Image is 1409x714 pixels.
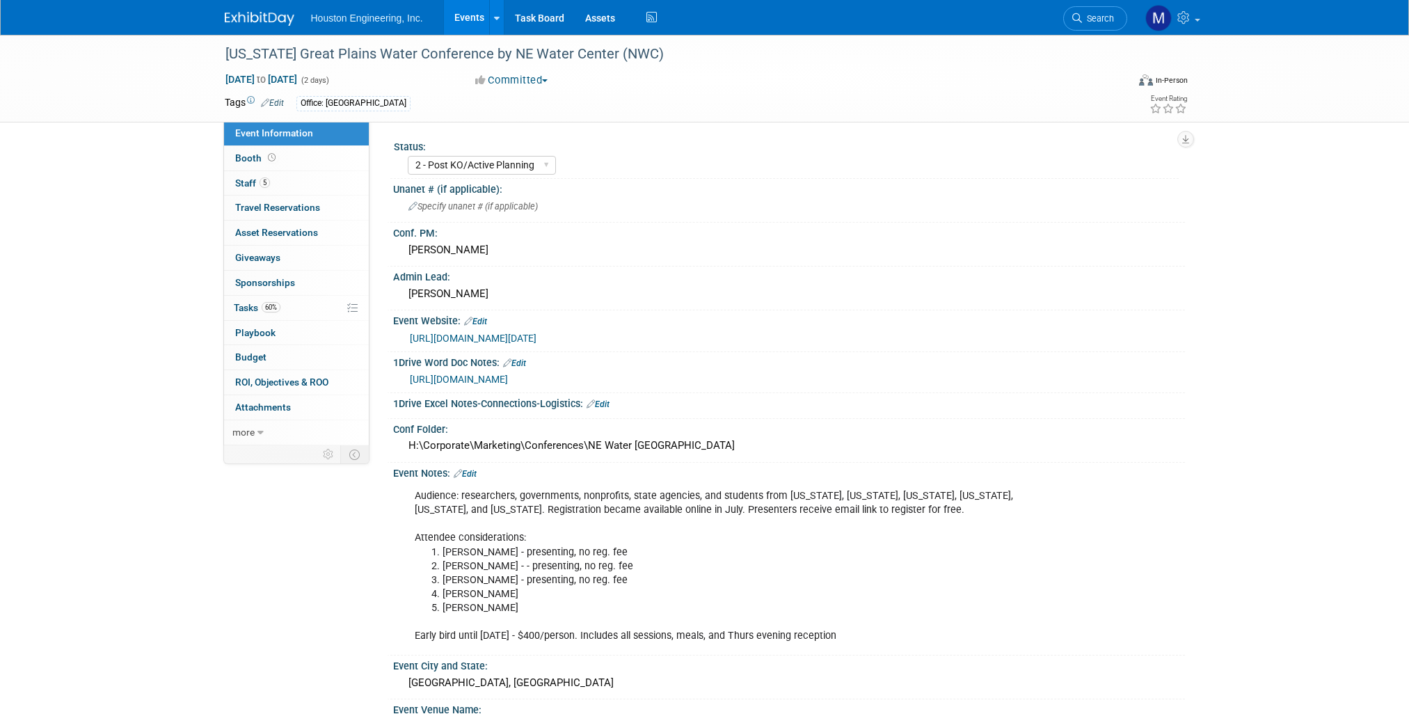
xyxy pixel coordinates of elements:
li: [PERSON_NAME] - presenting, no reg. fee [443,546,1024,560]
div: Admin Lead: [393,267,1185,284]
a: Sponsorships [224,271,369,295]
img: Format-Inperson.png [1139,74,1153,86]
div: H:\Corporate\Marketing\Conferences\NE Water [GEOGRAPHIC_DATA] [404,435,1175,457]
span: Playbook [235,327,276,338]
a: Staff5 [224,171,369,196]
div: Event Rating [1149,95,1187,102]
div: Event Format [1045,72,1188,93]
span: to [255,74,268,85]
span: [DATE] [DATE] [225,73,298,86]
span: Specify unanet # (if applicable) [408,201,538,212]
a: Giveaways [224,246,369,270]
div: Event City and State: [393,656,1185,673]
a: Edit [464,317,487,326]
div: 1Drive Word Doc Notes: [393,352,1185,370]
span: 5 [260,177,270,188]
span: 60% [262,302,280,312]
a: Search [1063,6,1127,31]
div: Conf Folder: [393,419,1185,436]
a: Edit [587,399,610,409]
a: Asset Reservations [224,221,369,245]
a: Event Information [224,121,369,145]
span: ROI, Objectives & ROO [235,376,328,388]
div: Event Website: [393,310,1185,328]
span: Asset Reservations [235,227,318,238]
img: ExhibitDay [225,12,294,26]
span: Travel Reservations [235,202,320,213]
span: Search [1082,13,1114,24]
td: Personalize Event Tab Strip [317,445,341,463]
img: Mayra Nanclares [1145,5,1172,31]
li: [PERSON_NAME] - presenting, no reg. fee [443,573,1024,587]
td: Toggle Event Tabs [340,445,369,463]
div: [PERSON_NAME] [404,239,1175,261]
td: Tags [225,95,284,111]
a: Travel Reservations [224,196,369,220]
a: [URL][DOMAIN_NAME][DATE] [410,333,536,344]
li: [PERSON_NAME] [443,601,1024,615]
div: Audience: researchers, governments, nonprofits, state agencies, and students from [US_STATE], [US... [405,482,1032,650]
button: Committed [470,73,553,88]
div: Conf. PM: [393,223,1185,240]
span: Giveaways [235,252,280,263]
a: Booth [224,146,369,170]
div: Status: [394,136,1179,154]
span: Houston Engineering, Inc. [311,13,423,24]
span: Tasks [234,302,280,313]
div: In-Person [1155,75,1188,86]
a: Attachments [224,395,369,420]
a: ROI, Objectives & ROO [224,370,369,395]
div: [PERSON_NAME] [404,283,1175,305]
span: (2 days) [300,76,329,85]
li: [PERSON_NAME] - - presenting, no reg. fee [443,560,1024,573]
div: [US_STATE] Great Plains Water Conference by NE Water Center (NWC) [221,42,1106,67]
span: Event Information [235,127,313,138]
span: Booth not reserved yet [265,152,278,163]
a: more [224,420,369,445]
span: Attachments [235,402,291,413]
div: Unanet # (if applicable): [393,179,1185,196]
span: Sponsorships [235,277,295,288]
a: [URL][DOMAIN_NAME] [410,374,508,385]
span: Staff [235,177,270,189]
a: Edit [454,469,477,479]
span: Booth [235,152,278,164]
div: Office: [GEOGRAPHIC_DATA] [296,96,411,111]
div: [GEOGRAPHIC_DATA], [GEOGRAPHIC_DATA] [404,672,1175,694]
a: Tasks60% [224,296,369,320]
a: Budget [224,345,369,370]
a: Edit [261,98,284,108]
span: Budget [235,351,266,363]
div: Event Notes: [393,463,1185,481]
span: more [232,427,255,438]
a: Playbook [224,321,369,345]
a: Edit [503,358,526,368]
div: 1Drive Excel Notes-Connections-Logistics: [393,393,1185,411]
li: [PERSON_NAME] [443,587,1024,601]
